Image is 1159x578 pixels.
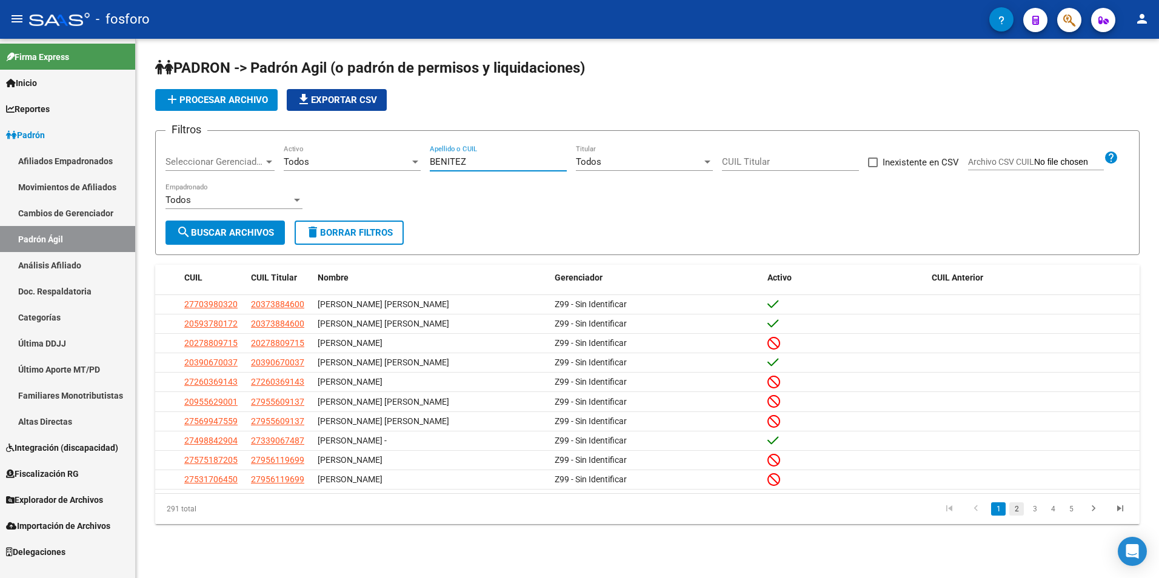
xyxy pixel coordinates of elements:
[1027,502,1042,516] a: 3
[6,50,69,64] span: Firma Express
[6,467,79,480] span: Fiscalización RG
[251,357,304,367] span: 20390670037
[251,397,304,407] span: 27955609137
[10,12,24,26] mat-icon: menu
[555,416,627,426] span: Z99 - Sin Identificar
[251,299,304,309] span: 20373884600
[318,397,449,407] span: [PERSON_NAME] [PERSON_NAME]
[318,455,382,465] span: [PERSON_NAME]
[176,227,274,238] span: Buscar Archivos
[155,494,350,524] div: 291 total
[251,338,304,348] span: 20278809715
[555,397,627,407] span: Z99 - Sin Identificar
[6,76,37,90] span: Inicio
[184,319,238,328] span: 20593780172
[6,441,118,454] span: Integración (discapacidad)
[284,156,309,167] span: Todos
[251,436,304,445] span: 27339067487
[251,377,304,387] span: 27260369143
[318,357,449,367] span: [PERSON_NAME] [PERSON_NAME]
[555,455,627,465] span: Z99 - Sin Identificar
[318,299,449,309] span: [PERSON_NAME] [PERSON_NAME]
[155,89,278,111] button: Procesar archivo
[555,436,627,445] span: Z99 - Sin Identificar
[991,502,1006,516] a: 1
[246,265,313,291] datatable-header-cell: CUIL Titular
[165,121,207,138] h3: Filtros
[576,156,601,167] span: Todos
[964,502,987,516] a: go to previous page
[555,273,603,282] span: Gerenciador
[1026,499,1044,519] li: page 3
[6,102,50,116] span: Reportes
[6,128,45,142] span: Padrón
[296,95,377,105] span: Exportar CSV
[184,299,238,309] span: 27703980320
[165,156,264,167] span: Seleccionar Gerenciador
[313,265,550,291] datatable-header-cell: Nombre
[927,265,1140,291] datatable-header-cell: CUIL Anterior
[165,92,179,107] mat-icon: add
[165,95,268,105] span: Procesar archivo
[251,416,304,426] span: 27955609137
[1062,499,1080,519] li: page 5
[1034,157,1104,168] input: Archivo CSV CUIL
[555,474,627,484] span: Z99 - Sin Identificar
[184,416,238,426] span: 27569947559
[251,455,304,465] span: 27956119699
[184,474,238,484] span: 27531706450
[763,265,927,291] datatable-header-cell: Activo
[938,502,961,516] a: go to first page
[1082,502,1105,516] a: go to next page
[1044,499,1062,519] li: page 4
[165,221,285,245] button: Buscar Archivos
[318,377,382,387] span: [PERSON_NAME]
[318,273,349,282] span: Nombre
[155,59,585,76] span: PADRON -> Padrón Agil (o padrón de permisos y liquidaciones)
[1046,502,1060,516] a: 4
[968,157,1034,167] span: Archivo CSV CUIL
[184,436,238,445] span: 27498842904
[555,338,627,348] span: Z99 - Sin Identificar
[251,474,304,484] span: 27956119699
[1009,502,1024,516] a: 2
[555,299,627,309] span: Z99 - Sin Identificar
[883,155,959,170] span: Inexistente en CSV
[251,319,304,328] span: 20373884600
[251,273,297,282] span: CUIL Titular
[296,92,311,107] mat-icon: file_download
[318,338,382,348] span: [PERSON_NAME]
[96,6,150,33] span: - fosforo
[6,519,110,533] span: Importación de Archivos
[767,273,792,282] span: Activo
[184,377,238,387] span: 27260369143
[932,273,983,282] span: CUIL Anterior
[306,227,393,238] span: Borrar Filtros
[1135,12,1149,26] mat-icon: person
[555,357,627,367] span: Z99 - Sin Identificar
[1118,537,1147,566] div: Open Intercom Messenger
[1109,502,1132,516] a: go to last page
[1007,499,1026,519] li: page 2
[306,225,320,239] mat-icon: delete
[1104,150,1118,165] mat-icon: help
[1064,502,1078,516] a: 5
[295,221,404,245] button: Borrar Filtros
[555,319,627,328] span: Z99 - Sin Identificar
[184,338,238,348] span: 20278809715
[989,499,1007,519] li: page 1
[318,319,449,328] span: [PERSON_NAME] [PERSON_NAME]
[184,273,202,282] span: CUIL
[550,265,763,291] datatable-header-cell: Gerenciador
[165,194,191,205] span: Todos
[184,357,238,367] span: 20390670037
[179,265,246,291] datatable-header-cell: CUIL
[6,493,103,507] span: Explorador de Archivos
[184,455,238,465] span: 27575187205
[318,436,387,445] span: [PERSON_NAME] -
[318,416,449,426] span: [PERSON_NAME] [PERSON_NAME]
[6,545,65,559] span: Delegaciones
[318,474,382,484] span: [PERSON_NAME]
[555,377,627,387] span: Z99 - Sin Identificar
[287,89,387,111] button: Exportar CSV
